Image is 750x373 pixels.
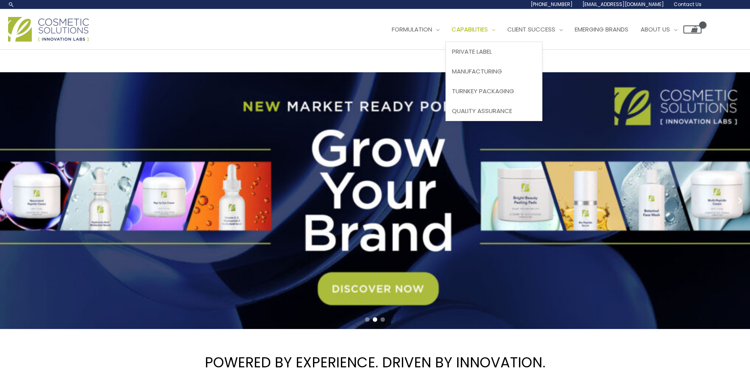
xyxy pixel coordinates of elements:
span: Go to slide 3 [380,317,385,322]
span: Client Success [507,25,555,34]
a: Capabilities [445,17,501,42]
img: Cosmetic Solutions Logo [8,17,89,42]
span: [PHONE_NUMBER] [531,1,573,8]
span: Contact Us [674,1,702,8]
a: Search icon link [8,1,15,8]
a: Private Label [446,42,542,62]
span: Turnkey Packaging [452,87,514,95]
a: Manufacturing [446,62,542,82]
span: Private Label [452,47,492,56]
span: Formulation [392,25,432,34]
a: Client Success [501,17,569,42]
button: Next slide [734,195,746,207]
a: Formulation [386,17,445,42]
span: Emerging Brands [575,25,628,34]
a: Emerging Brands [569,17,634,42]
span: Manufacturing [452,67,502,75]
a: View Shopping Cart, empty [683,25,702,34]
a: Quality Assurance [446,101,542,121]
a: Turnkey Packaging [446,81,542,101]
span: Quality Assurance [452,107,512,115]
nav: Site Navigation [380,17,702,42]
span: Go to slide 1 [365,317,370,322]
span: Capabilities [452,25,488,34]
a: About Us [634,17,683,42]
span: [EMAIL_ADDRESS][DOMAIN_NAME] [582,1,664,8]
span: About Us [641,25,670,34]
button: Previous slide [4,195,16,207]
span: Go to slide 2 [373,317,377,322]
